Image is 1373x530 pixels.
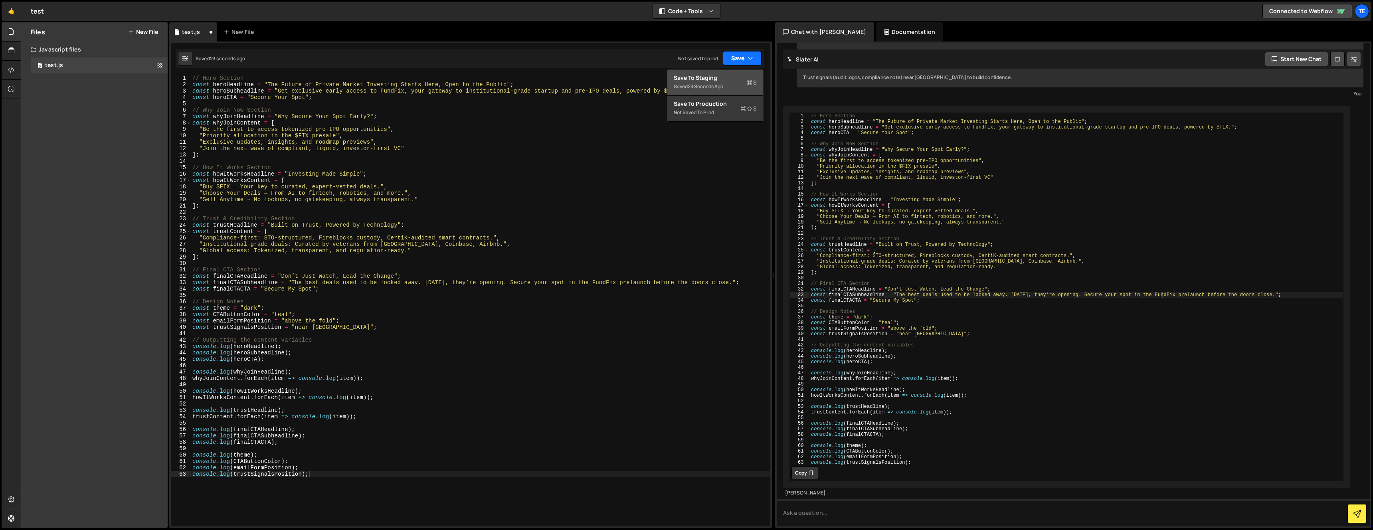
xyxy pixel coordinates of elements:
[790,253,809,259] div: 26
[171,311,191,318] div: 38
[790,242,809,247] div: 24
[171,286,191,292] div: 34
[790,158,809,164] div: 9
[171,458,191,465] div: 61
[790,214,809,220] div: 19
[790,119,809,125] div: 2
[790,348,809,354] div: 43
[790,359,809,365] div: 45
[171,101,191,107] div: 5
[790,125,809,130] div: 3
[171,426,191,433] div: 56
[45,62,63,69] div: test.js
[790,292,809,298] div: 33
[674,108,757,117] div: Not saved to prod
[790,398,809,404] div: 52
[790,309,809,314] div: 36
[171,356,191,362] div: 45
[224,28,257,36] div: New File
[790,409,809,415] div: 54
[790,426,809,432] div: 57
[171,184,191,190] div: 18
[790,320,809,326] div: 38
[171,152,191,158] div: 13
[1262,4,1352,18] a: Connected to Webflow
[790,387,809,393] div: 50
[171,139,191,145] div: 11
[790,208,809,214] div: 18
[674,82,757,91] div: Saved
[790,192,809,197] div: 15
[38,63,42,69] span: 0
[171,305,191,311] div: 37
[790,415,809,421] div: 55
[171,247,191,254] div: 28
[171,350,191,356] div: 44
[171,394,191,401] div: 51
[1355,4,1369,18] a: te
[747,79,757,87] span: S
[790,220,809,225] div: 20
[171,318,191,324] div: 39
[785,490,1348,496] div: [PERSON_NAME]
[171,88,191,94] div: 3
[790,186,809,192] div: 14
[790,136,809,141] div: 5
[790,270,809,275] div: 29
[790,449,809,454] div: 61
[171,164,191,171] div: 15
[790,287,809,292] div: 32
[790,443,809,449] div: 60
[790,354,809,359] div: 44
[171,369,191,375] div: 47
[171,190,191,196] div: 19
[171,388,191,394] div: 50
[775,22,874,42] div: Chat with [PERSON_NAME]
[790,342,809,348] div: 42
[790,180,809,186] div: 13
[171,81,191,88] div: 2
[171,382,191,388] div: 49
[790,264,809,270] div: 28
[688,83,723,90] div: 23 seconds ago
[799,89,1361,98] div: You
[674,74,757,82] div: Save to Staging
[171,413,191,420] div: 54
[790,404,809,409] div: 53
[171,145,191,152] div: 12
[171,260,191,267] div: 30
[171,107,191,113] div: 6
[790,331,809,337] div: 40
[171,439,191,445] div: 58
[790,421,809,426] div: 56
[171,343,191,350] div: 43
[790,298,809,303] div: 34
[171,222,191,228] div: 24
[171,120,191,126] div: 8
[790,382,809,387] div: 49
[21,42,168,57] div: Javascript files
[790,314,809,320] div: 37
[171,330,191,337] div: 41
[790,175,809,180] div: 12
[171,254,191,260] div: 29
[790,225,809,231] div: 21
[171,420,191,426] div: 55
[171,273,191,279] div: 32
[171,299,191,305] div: 36
[171,196,191,203] div: 20
[171,452,191,458] div: 60
[790,152,809,158] div: 8
[171,203,191,209] div: 21
[790,275,809,281] div: 30
[667,69,764,122] div: Code + Tools
[171,158,191,164] div: 14
[210,55,245,62] div: 23 seconds ago
[790,454,809,460] div: 62
[171,445,191,452] div: 59
[171,465,191,471] div: 62
[31,6,44,16] div: test
[790,376,809,382] div: 48
[171,401,191,407] div: 52
[2,2,21,21] a: 🤙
